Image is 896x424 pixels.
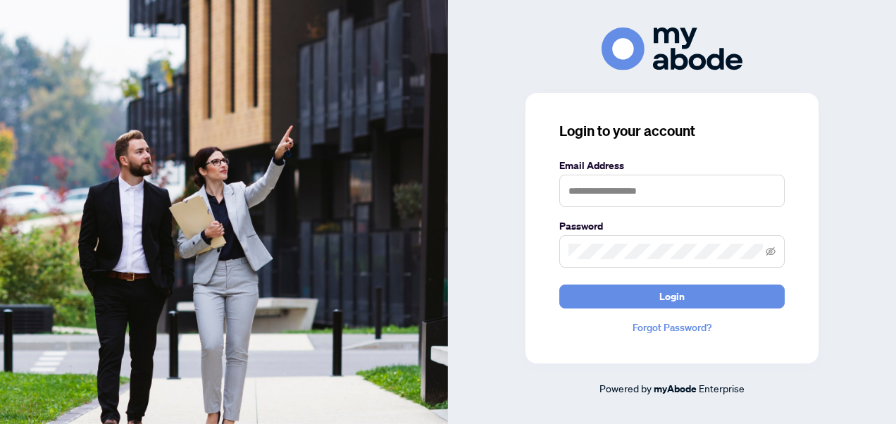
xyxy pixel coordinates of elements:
span: eye-invisible [766,247,776,256]
a: Forgot Password? [559,320,785,335]
span: Login [659,285,685,308]
button: Login [559,285,785,308]
label: Email Address [559,158,785,173]
label: Password [559,218,785,234]
span: Powered by [599,382,652,394]
span: Enterprise [699,382,745,394]
a: myAbode [654,381,697,397]
img: ma-logo [602,27,742,70]
h3: Login to your account [559,121,785,141]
